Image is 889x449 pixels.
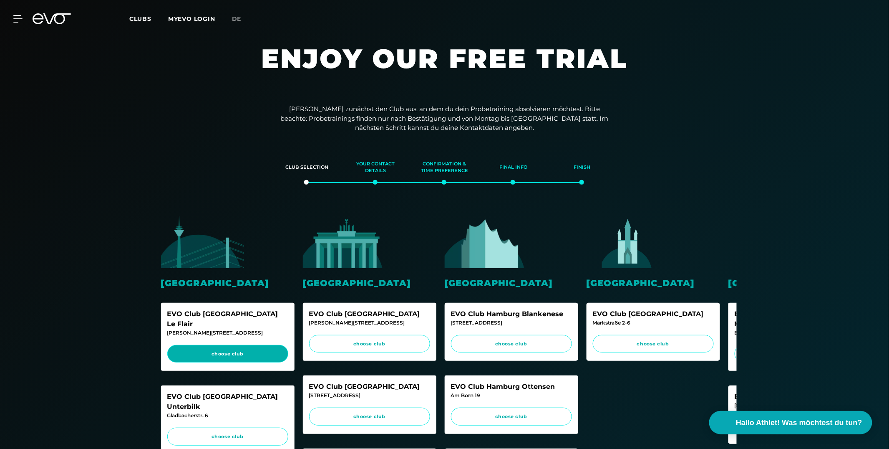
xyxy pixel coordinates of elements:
div: Markstraße 2-6 [593,319,714,327]
a: choose club [309,335,430,353]
a: choose club [167,345,288,363]
div: Club selection [283,156,331,179]
div: EVO Club [GEOGRAPHIC_DATA] [593,309,714,319]
div: EVO Club Hamburg Ottensen [451,382,572,392]
div: Your contact details [352,156,400,179]
img: evofitness [161,216,244,268]
div: [GEOGRAPHIC_DATA] [728,277,862,289]
div: EVO Club [GEOGRAPHIC_DATA] Le Flair [167,309,288,329]
a: choose club [451,408,572,426]
span: choose club [317,340,422,348]
div: Briennerstr. 55 [735,329,856,337]
span: choose club [459,413,564,420]
a: Clubs [129,15,168,23]
a: de [232,14,252,24]
div: [STREET_ADDRESS] [451,319,572,327]
div: [STREET_ADDRESS] [735,402,856,409]
img: evofitness [587,216,670,268]
h1: Enjoy our free trial [194,42,695,92]
div: [GEOGRAPHIC_DATA] [303,277,436,289]
div: Final info [489,156,537,179]
span: Clubs [129,15,151,23]
button: Hallo Athlet! Was möchtest du tun? [709,411,872,434]
img: evofitness [303,216,386,268]
div: Am Born 19 [451,392,572,399]
a: choose club [167,428,288,446]
span: choose club [175,433,280,440]
div: EVO Club [GEOGRAPHIC_DATA] [309,382,430,392]
div: Confirmation & time preference [421,156,468,179]
span: choose club [317,413,422,420]
div: Finish [558,156,606,179]
div: EVO Club [GEOGRAPHIC_DATA] [309,309,430,319]
span: choose club [175,350,280,358]
div: EVO Club [GEOGRAPHIC_DATA] Unterbilk [167,392,288,412]
img: evofitness [728,216,812,268]
div: [GEOGRAPHIC_DATA] [445,277,578,289]
span: choose club [601,340,706,348]
span: de [232,15,242,23]
span: choose club [459,340,564,348]
div: [GEOGRAPHIC_DATA] [587,277,720,289]
a: MYEVO LOGIN [168,15,215,23]
div: [PERSON_NAME][STREET_ADDRESS] [309,319,430,327]
div: EVO Club Hamburg Blankenese [451,309,572,319]
a: choose club [593,335,714,353]
div: [PERSON_NAME][STREET_ADDRESS] [167,329,288,337]
div: Gladbacherstr. 6 [167,412,288,419]
div: EVO Club [GEOGRAPHIC_DATA] Maxvorstadt [735,309,856,329]
a: choose club [451,335,572,353]
p: [PERSON_NAME] zunächst den Club aus, an dem du dein Probetraining absolvieren möchtest. Bitte bea... [278,104,612,133]
div: EVO Club Munich Glockenbach [735,392,856,402]
span: Hallo Athlet! Was möchtest du tun? [736,417,862,429]
div: [STREET_ADDRESS] [309,392,430,399]
img: evofitness [445,216,528,268]
div: [GEOGRAPHIC_DATA] [161,277,295,289]
a: choose club [309,408,430,426]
